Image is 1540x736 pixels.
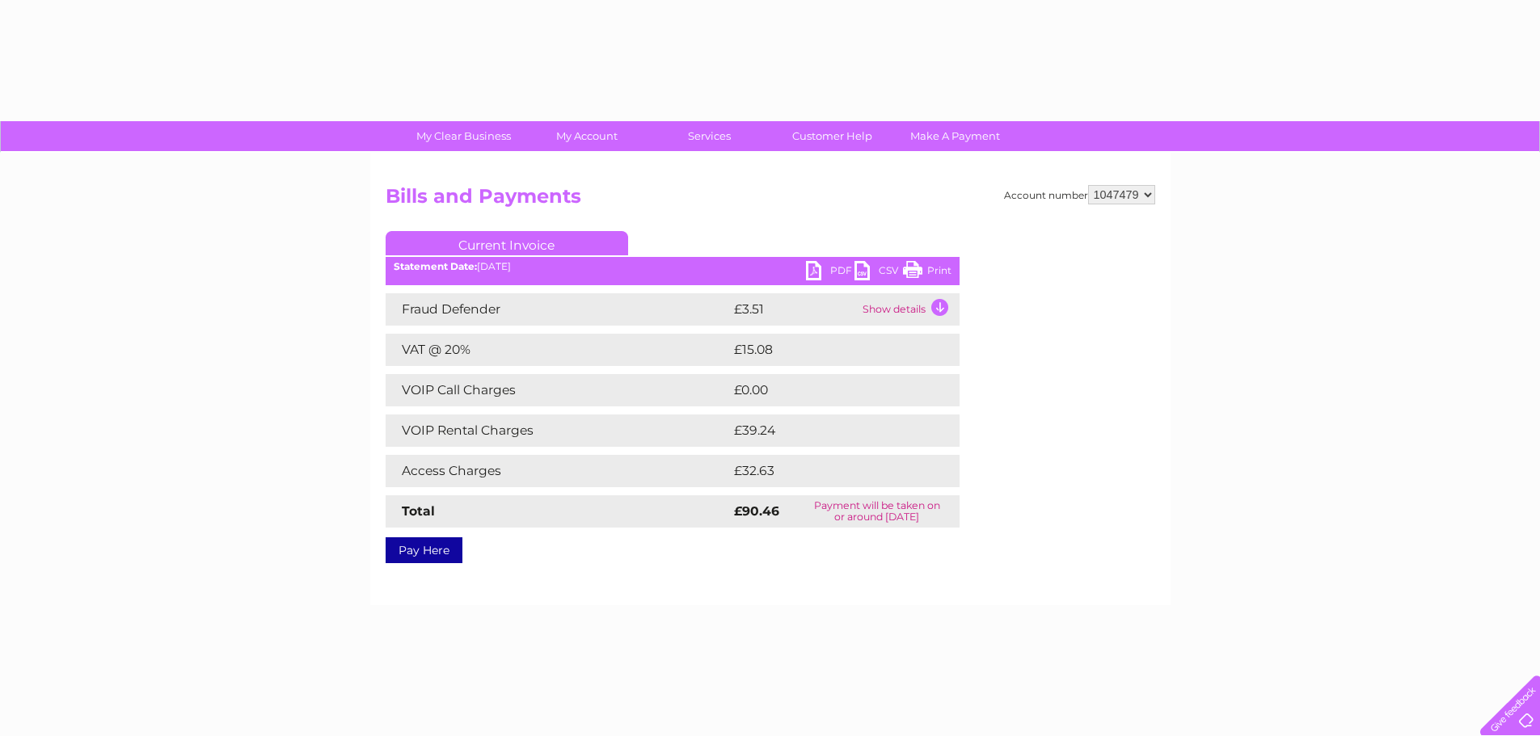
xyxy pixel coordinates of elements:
[806,261,854,284] a: PDF
[734,503,779,519] strong: £90.46
[795,495,959,528] td: Payment will be taken on or around [DATE]
[520,121,653,151] a: My Account
[386,374,730,406] td: VOIP Call Charges
[903,261,951,284] a: Print
[386,185,1155,216] h2: Bills and Payments
[643,121,776,151] a: Services
[730,414,927,447] td: £39.24
[386,537,462,563] a: Pay Here
[730,334,926,366] td: £15.08
[386,455,730,487] td: Access Charges
[386,334,730,366] td: VAT @ 20%
[402,503,435,519] strong: Total
[859,293,960,326] td: Show details
[386,293,730,326] td: Fraud Defender
[386,414,730,447] td: VOIP Rental Charges
[386,261,960,272] div: [DATE]
[394,260,477,272] b: Statement Date:
[730,455,926,487] td: £32.63
[730,374,922,406] td: £0.00
[730,293,859,326] td: £3.51
[854,261,903,284] a: CSV
[1004,185,1155,204] div: Account number
[386,231,628,255] a: Current Invoice
[766,121,899,151] a: Customer Help
[888,121,1022,151] a: Make A Payment
[397,121,530,151] a: My Clear Business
